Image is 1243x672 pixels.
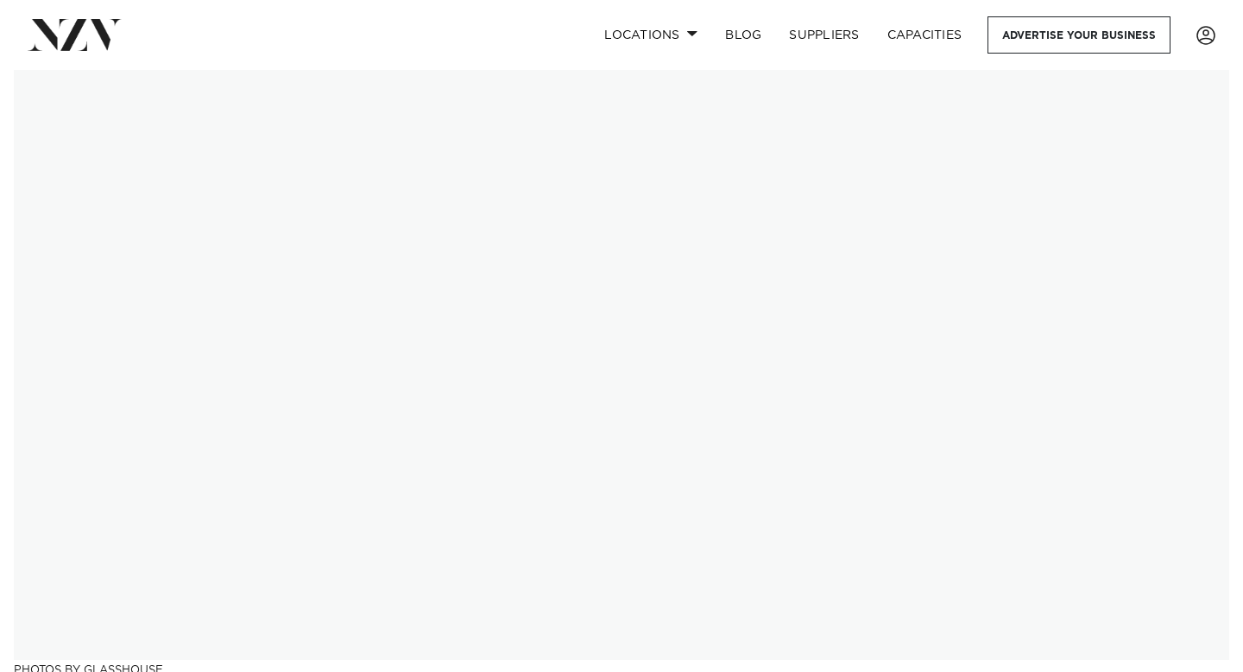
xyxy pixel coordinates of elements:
[590,16,711,54] a: Locations
[28,19,122,50] img: nzv-logo.png
[987,16,1170,54] a: Advertise your business
[775,16,873,54] a: SUPPLIERS
[874,16,976,54] a: Capacities
[711,16,775,54] a: BLOG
